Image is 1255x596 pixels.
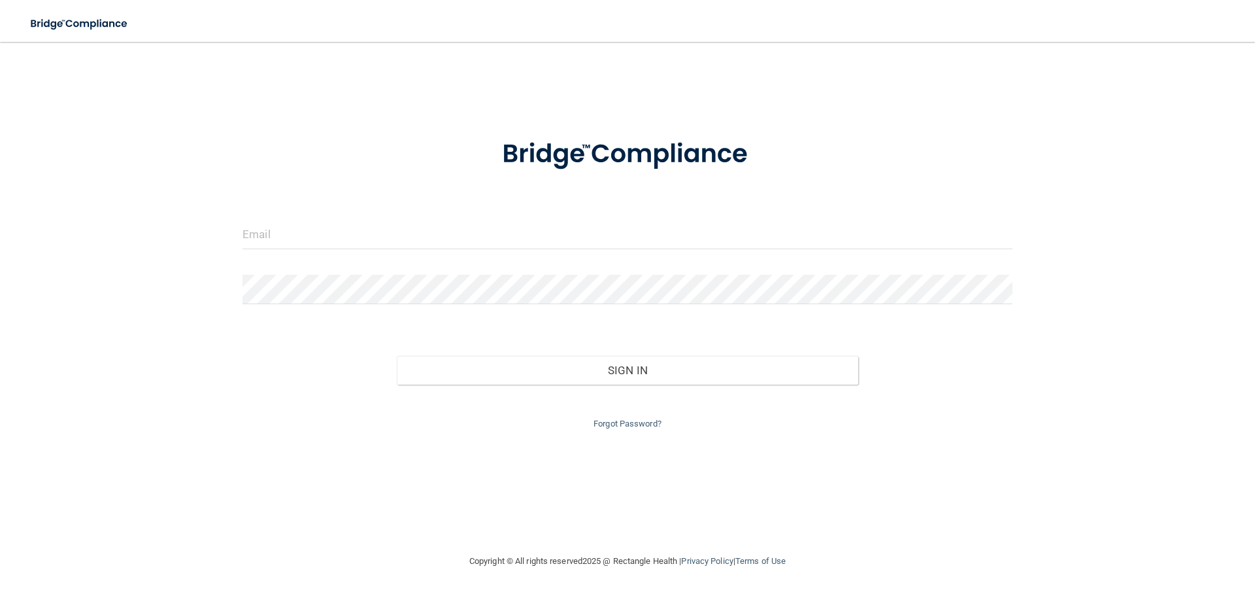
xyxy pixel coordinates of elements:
[735,556,786,566] a: Terms of Use
[389,540,866,582] div: Copyright © All rights reserved 2025 @ Rectangle Health | |
[594,419,661,429] a: Forgot Password?
[475,120,780,188] img: bridge_compliance_login_screen.278c3ca4.svg
[397,356,859,385] button: Sign In
[681,556,733,566] a: Privacy Policy
[1029,503,1239,555] iframe: Drift Widget Chat Controller
[243,220,1012,249] input: Email
[20,10,140,37] img: bridge_compliance_login_screen.278c3ca4.svg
